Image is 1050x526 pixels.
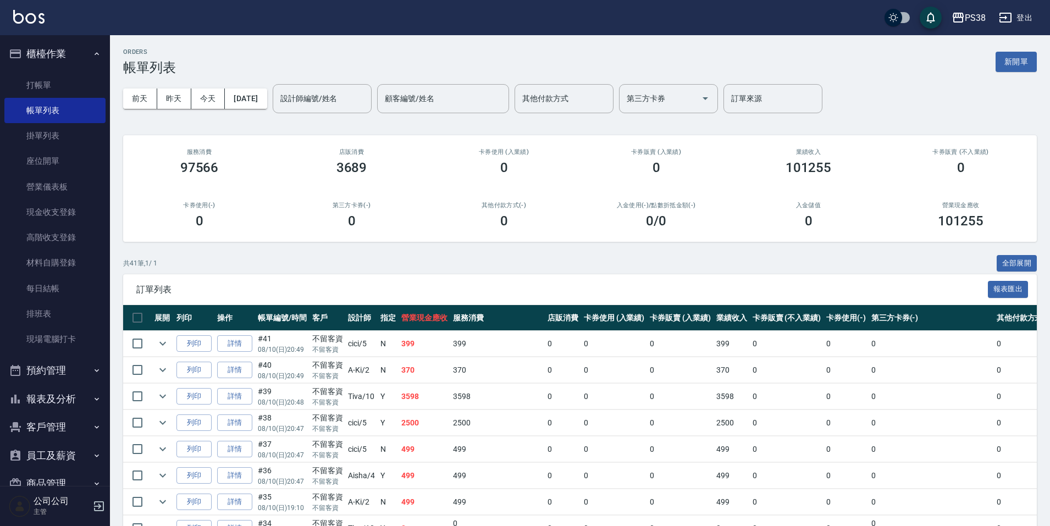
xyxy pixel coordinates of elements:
td: 0 [545,357,581,383]
td: 3598 [450,384,545,409]
th: 展開 [152,305,174,331]
button: 全部展開 [997,255,1037,272]
td: 0 [545,463,581,489]
h3: 97566 [180,160,219,175]
td: 0 [824,489,869,515]
td: 0 [545,384,581,409]
th: 設計師 [345,305,378,331]
div: 不留客資 [312,412,343,424]
th: 卡券販賣 (入業績) [647,305,714,331]
a: 詳情 [217,362,252,379]
img: Person [9,495,31,517]
p: 不留客資 [312,371,343,381]
a: 帳單列表 [4,98,106,123]
p: 共 41 筆, 1 / 1 [123,258,157,268]
h3: 0 [500,213,508,229]
button: expand row [154,441,171,457]
button: 客戶管理 [4,413,106,441]
td: 0 [647,384,714,409]
td: N [378,489,399,515]
td: 499 [714,489,750,515]
p: 08/10 (日) 20:47 [258,424,307,434]
button: expand row [154,494,171,510]
td: 2500 [450,410,545,436]
td: 0 [750,463,824,489]
p: 08/10 (日) 20:48 [258,397,307,407]
h2: 店販消費 [289,148,415,156]
th: 服務消費 [450,305,545,331]
td: 499 [450,489,545,515]
td: 0 [750,410,824,436]
td: cici /5 [345,331,378,357]
button: 報表及分析 [4,385,106,413]
td: #39 [255,384,310,409]
a: 詳情 [217,467,252,484]
p: 不留客資 [312,477,343,486]
button: 今天 [191,88,225,109]
th: 卡券使用 (入業績) [581,305,648,331]
button: expand row [154,414,171,431]
td: #35 [255,489,310,515]
p: 不留客資 [312,450,343,460]
td: cici /5 [345,410,378,436]
td: 0 [869,436,994,462]
td: 0 [647,410,714,436]
td: 0 [869,357,994,383]
a: 掛單列表 [4,123,106,148]
p: 08/10 (日) 20:49 [258,345,307,355]
p: 08/10 (日) 20:47 [258,477,307,486]
td: 0 [581,436,648,462]
th: 營業現金應收 [399,305,450,331]
td: 0 [824,410,869,436]
h3: 0 /0 [646,213,666,229]
td: 0 [824,463,869,489]
td: #38 [255,410,310,436]
td: 0 [581,357,648,383]
div: 不留客資 [312,439,343,450]
h3: 3689 [336,160,367,175]
td: 370 [399,357,450,383]
h3: 0 [653,160,660,175]
button: Open [697,90,714,107]
button: 列印 [176,414,212,431]
a: 座位開單 [4,148,106,174]
h2: 卡券販賣 (不入業績) [898,148,1024,156]
td: 499 [399,463,450,489]
button: expand row [154,362,171,378]
td: 0 [869,410,994,436]
td: 0 [581,463,648,489]
a: 現金收支登錄 [4,200,106,225]
td: 0 [750,357,824,383]
button: [DATE] [225,88,267,109]
h3: 服務消費 [136,148,262,156]
td: 0 [869,331,994,357]
p: 不留客資 [312,503,343,513]
span: 訂單列表 [136,284,988,295]
a: 打帳單 [4,73,106,98]
button: 列印 [176,467,212,484]
td: N [378,331,399,357]
button: 列印 [176,362,212,379]
td: 499 [450,463,545,489]
img: Logo [13,10,45,24]
p: 08/10 (日) 19:10 [258,503,307,513]
h3: 0 [957,160,965,175]
h2: 其他付款方式(-) [441,202,567,209]
th: 指定 [378,305,399,331]
td: 3598 [399,384,450,409]
button: 列印 [176,388,212,405]
h2: 入金使用(-) /點數折抵金額(-) [593,202,719,209]
td: 0 [824,384,869,409]
button: 列印 [176,335,212,352]
th: 客戶 [310,305,346,331]
td: 0 [647,331,714,357]
td: Y [378,463,399,489]
td: 0 [647,436,714,462]
button: 前天 [123,88,157,109]
td: 0 [869,463,994,489]
a: 每日結帳 [4,276,106,301]
a: 現場電腦打卡 [4,326,106,352]
td: 0 [545,436,581,462]
button: 新開單 [996,52,1037,72]
td: 0 [545,410,581,436]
